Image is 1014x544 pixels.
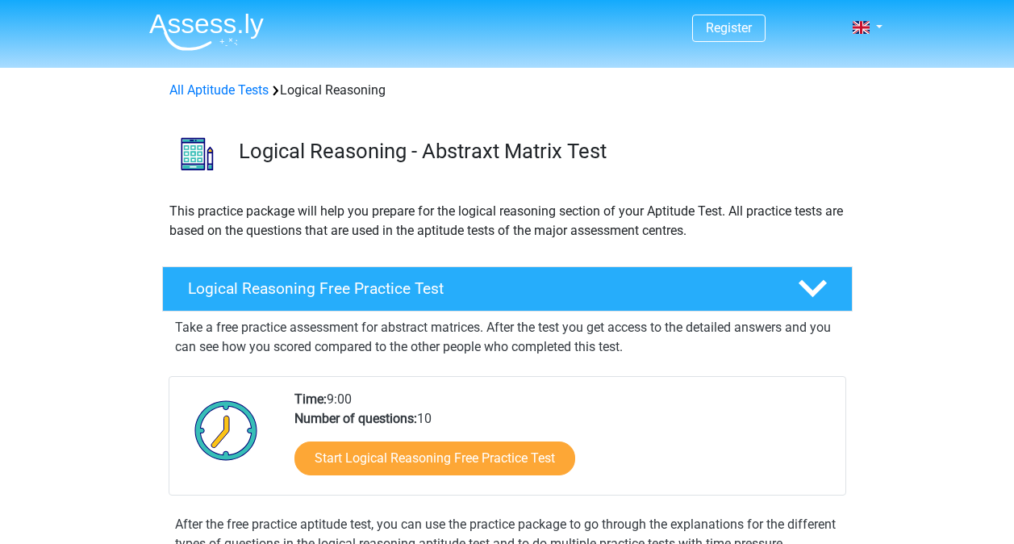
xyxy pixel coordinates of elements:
[706,20,752,36] a: Register
[169,202,845,241] p: This practice package will help you prepare for the logical reasoning section of your Aptitude Te...
[294,391,327,407] b: Time:
[188,279,772,298] h4: Logical Reasoning Free Practice Test
[294,441,575,475] a: Start Logical Reasoning Free Practice Test
[175,318,840,357] p: Take a free practice assessment for abstract matrices. After the test you get access to the detai...
[186,390,267,471] img: Clock
[282,390,845,495] div: 9:00 10
[156,266,859,312] a: Logical Reasoning Free Practice Test
[294,411,417,426] b: Number of questions:
[163,81,852,100] div: Logical Reasoning
[163,119,232,188] img: logical reasoning
[239,139,840,164] h3: Logical Reasoning - Abstraxt Matrix Test
[169,82,269,98] a: All Aptitude Tests
[149,13,264,51] img: Assessly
